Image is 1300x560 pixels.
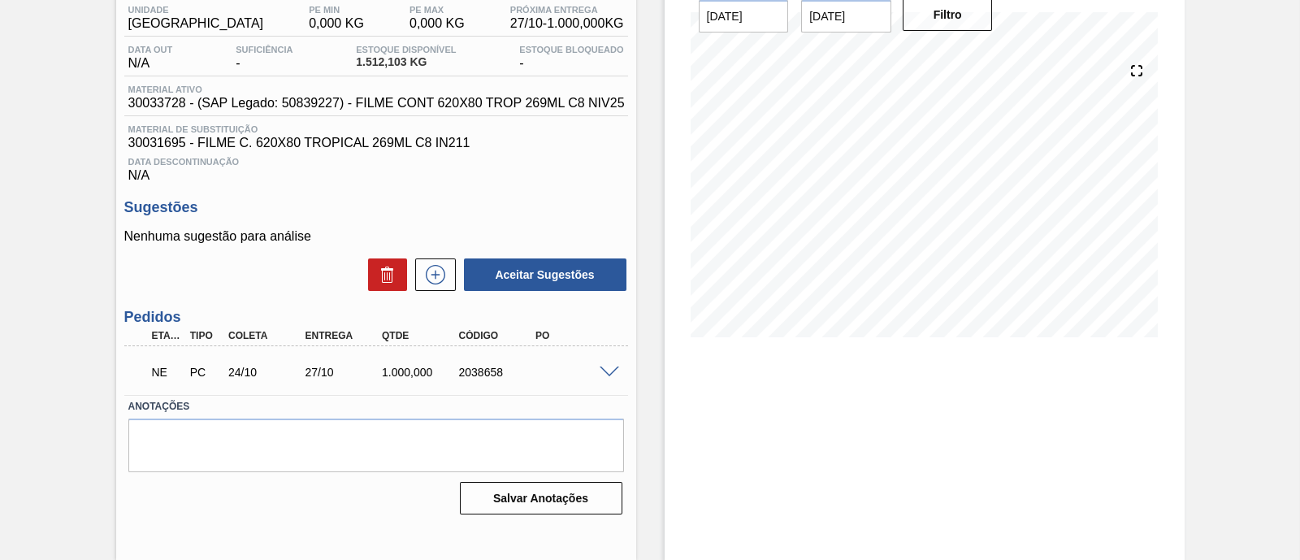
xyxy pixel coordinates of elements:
span: 1.512,103 KG [356,56,456,68]
label: Anotações [128,395,624,419]
span: PE MIN [309,5,364,15]
div: Excluir Sugestões [360,258,407,291]
p: Nenhuma sugestão para análise [124,229,628,244]
div: - [515,45,627,71]
button: Aceitar Sugestões [464,258,626,291]
div: N/A [124,45,177,71]
span: Suficiência [236,45,292,54]
div: Nova sugestão [407,258,456,291]
div: - [232,45,297,71]
div: Aceitar Sugestões [456,257,628,293]
p: NE [152,366,183,379]
span: Estoque Disponível [356,45,456,54]
span: 30033728 - (SAP Legado: 50839227) - FILME CONT 620X80 TROP 269ML C8 NIV25 [128,96,625,111]
span: Data Descontinuação [128,157,624,167]
span: 0,000 KG [309,16,364,31]
span: 0,000 KG [409,16,465,31]
span: [GEOGRAPHIC_DATA] [128,16,264,31]
span: 27/10 - 1.000,000 KG [510,16,624,31]
span: PE MAX [409,5,465,15]
div: 2038658 [455,366,539,379]
div: N/A [124,150,628,183]
div: 24/10/2025 [224,366,309,379]
div: Código [455,330,539,341]
button: Salvar Anotações [460,482,622,514]
span: Data out [128,45,173,54]
span: Unidade [128,5,264,15]
div: Coleta [224,330,309,341]
span: 30031695 - FILME C. 620X80 TROPICAL 269ML C8 IN211 [128,136,624,150]
div: Pedido de Compra [186,366,225,379]
div: PO [531,330,616,341]
h3: Sugestões [124,199,628,216]
div: Etapa [148,330,187,341]
div: Pedido em Negociação Emergencial [148,354,187,390]
div: Qtde [378,330,462,341]
span: Estoque Bloqueado [519,45,623,54]
div: 27/10/2025 [301,366,386,379]
span: Material de Substituição [128,124,624,134]
span: Material ativo [128,85,625,94]
h3: Pedidos [124,309,628,326]
div: Entrega [301,330,386,341]
div: Tipo [186,330,225,341]
div: 1.000,000 [378,366,462,379]
span: Próxima Entrega [510,5,624,15]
